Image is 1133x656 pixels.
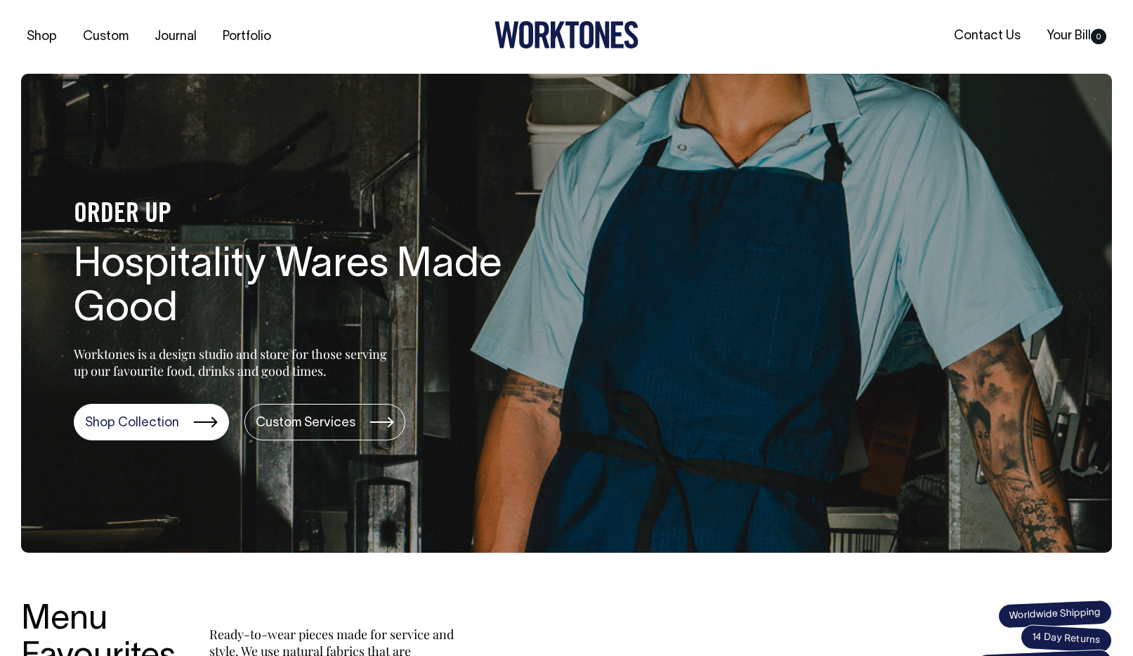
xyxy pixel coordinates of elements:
[244,404,405,440] a: Custom Services
[1041,25,1112,48] a: Your Bill0
[217,25,277,48] a: Portfolio
[74,244,523,334] h1: Hospitality Wares Made Good
[21,25,63,48] a: Shop
[74,200,523,230] h4: ORDER UP
[997,599,1112,629] span: Worldwide Shipping
[149,25,202,48] a: Journal
[74,346,393,379] p: Worktones is a design studio and store for those serving up our favourite food, drinks and good t...
[1091,29,1106,44] span: 0
[74,404,229,440] a: Shop Collection
[1020,624,1113,654] span: 14 Day Returns
[77,25,134,48] a: Custom
[948,25,1026,48] a: Contact Us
